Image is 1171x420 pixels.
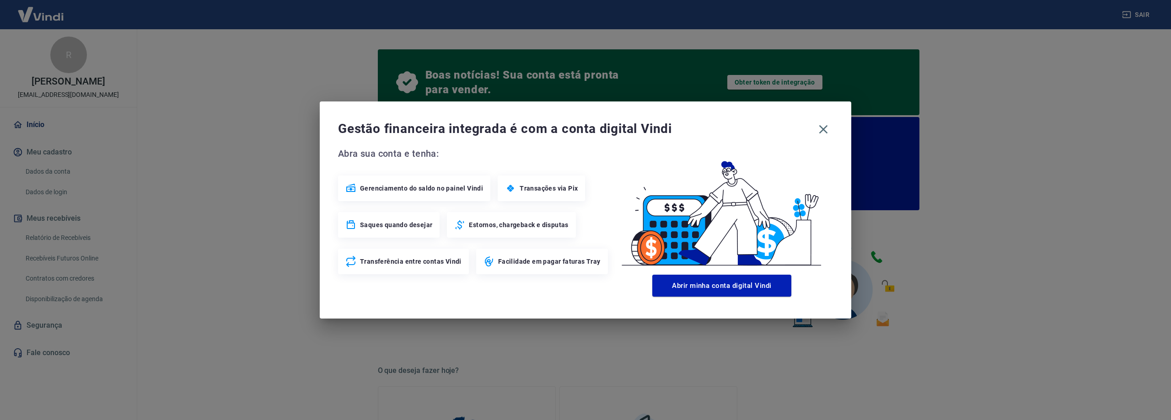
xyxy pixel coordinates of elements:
[611,146,833,271] img: Good Billing
[360,220,432,229] span: Saques quando desejar
[520,184,578,193] span: Transações via Pix
[652,275,791,297] button: Abrir minha conta digital Vindi
[360,257,462,266] span: Transferência entre contas Vindi
[469,220,568,229] span: Estornos, chargeback e disputas
[360,184,483,193] span: Gerenciamento do saldo no painel Vindi
[338,120,814,138] span: Gestão financeira integrada é com a conta digital Vindi
[498,257,601,266] span: Facilidade em pagar faturas Tray
[338,146,611,161] span: Abra sua conta e tenha:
